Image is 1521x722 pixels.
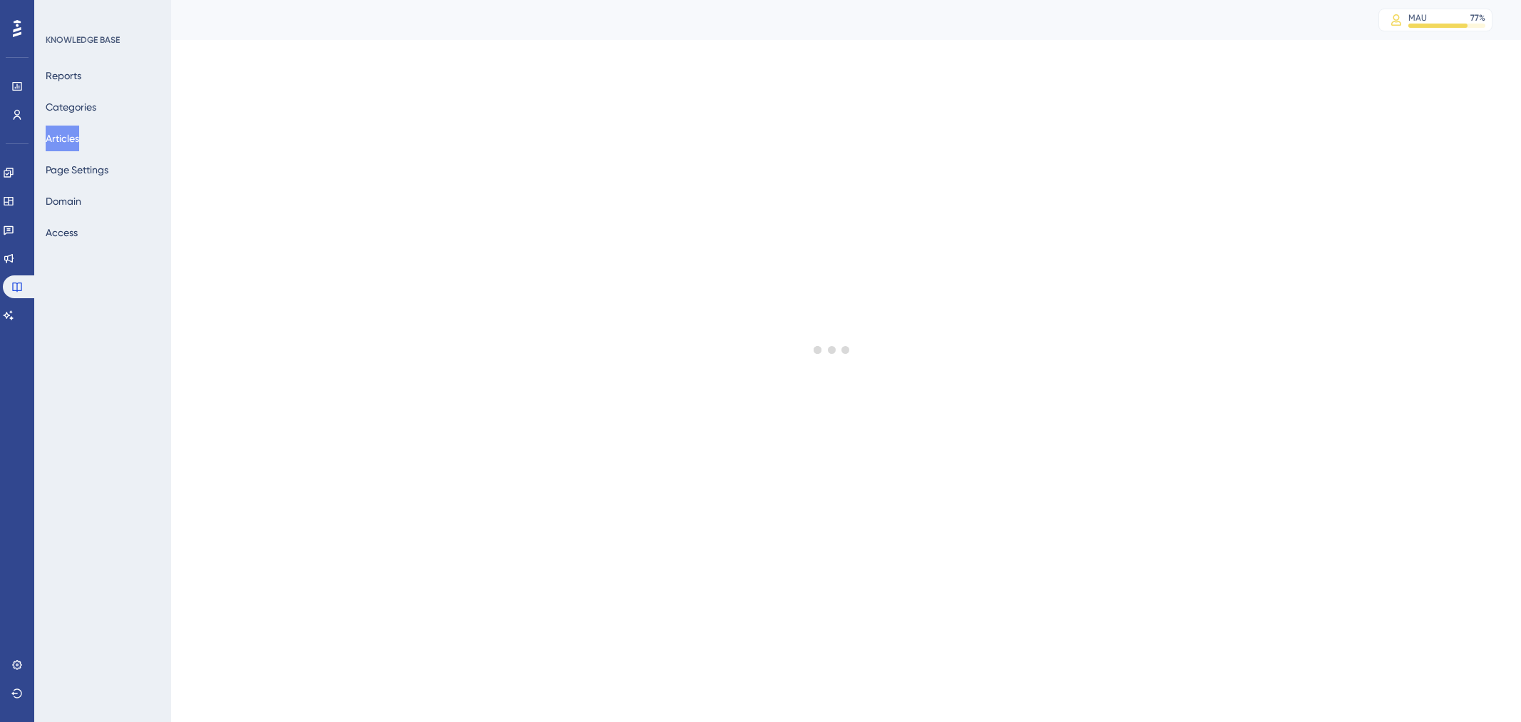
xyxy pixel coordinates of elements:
[46,63,81,88] button: Reports
[46,126,79,151] button: Articles
[1470,12,1485,24] div: 77 %
[1408,12,1427,24] div: MAU
[46,157,108,183] button: Page Settings
[46,188,81,214] button: Domain
[46,94,96,120] button: Categories
[46,34,120,46] div: KNOWLEDGE BASE
[46,220,78,245] button: Access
